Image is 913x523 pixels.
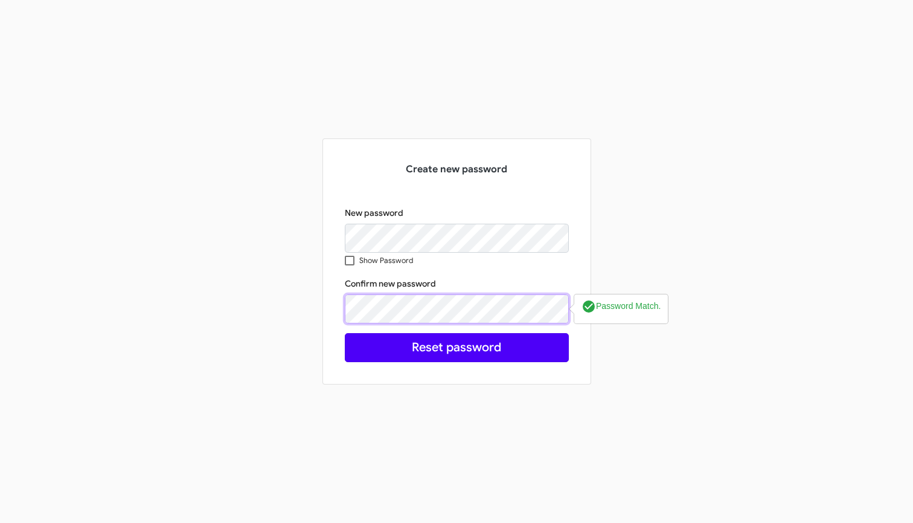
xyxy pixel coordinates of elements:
[345,207,403,219] label: New password
[345,161,569,178] h3: Create new password
[359,256,413,265] small: Show Password
[345,333,569,362] button: Reset password
[581,299,596,314] i: check_circle
[345,278,436,290] label: Confirm new password
[581,299,661,314] label: Password Match.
